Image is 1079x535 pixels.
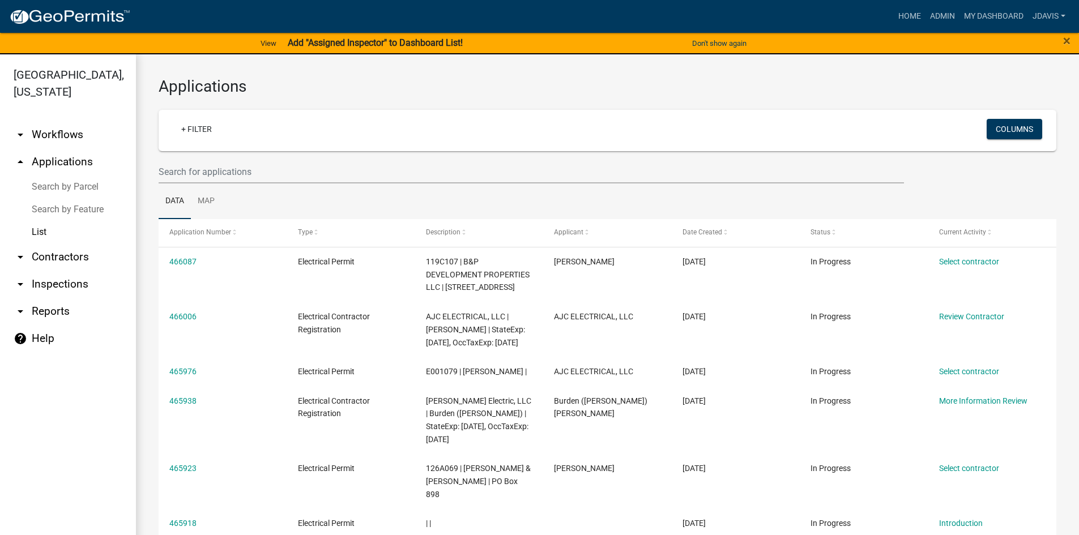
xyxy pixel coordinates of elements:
a: Select contractor [939,257,999,266]
a: + Filter [172,119,221,139]
span: 08/19/2025 [683,396,706,405]
a: Home [894,6,926,27]
span: Description [426,228,460,236]
span: Application Number [169,228,231,236]
span: AJC ELECTRICAL, LLC | JERRELL GROOVER | StateExp: 06/30/2026, OccTaxExp: 04/08/2026 [426,312,525,347]
a: My Dashboard [959,6,1028,27]
span: Status [811,228,830,236]
span: × [1063,33,1071,49]
span: In Progress [811,396,851,405]
a: Select contractor [939,464,999,473]
span: AJC ELECTRICAL, LLC [554,367,633,376]
i: help [14,332,27,345]
datatable-header-cell: Description [415,219,543,246]
i: arrow_drop_down [14,250,27,264]
span: Electrical Contractor Registration [298,396,370,418]
span: Electrical Permit [298,519,355,528]
span: In Progress [811,367,851,376]
span: Type [298,228,313,236]
a: View [256,34,281,53]
a: Review Contractor [939,312,1004,321]
span: AJC ELECTRICAL, LLC [554,312,633,321]
span: 08/19/2025 [683,519,706,528]
span: Date Created [683,228,722,236]
a: 465938 [169,396,197,405]
a: 466087 [169,257,197,266]
button: Close [1063,34,1071,48]
span: In Progress [811,519,851,528]
datatable-header-cell: Type [287,219,415,246]
span: Current Activity [939,228,986,236]
datatable-header-cell: Date Created [672,219,800,246]
datatable-header-cell: Application Number [159,219,287,246]
span: E001079 | GILLILAND OLIVER E III | [426,367,527,376]
span: Lu Collis [554,257,615,266]
span: Electrical Permit [298,367,355,376]
datatable-header-cell: Status [800,219,928,246]
a: More Information Review [939,396,1027,405]
span: Electrical Permit [298,257,355,266]
span: 08/19/2025 [683,367,706,376]
datatable-header-cell: Current Activity [928,219,1056,246]
a: 465976 [169,367,197,376]
a: Data [159,183,191,220]
span: | | [426,519,431,528]
span: Electrical Contractor Registration [298,312,370,334]
a: Admin [926,6,959,27]
i: arrow_drop_down [14,305,27,318]
span: Burden (Burt) Gordon [554,396,647,418]
span: 08/19/2025 [683,257,706,266]
span: Zachariah Thrower [554,464,615,473]
i: arrow_drop_down [14,128,27,142]
h3: Applications [159,77,1056,96]
strong: Add "Assigned Inspector" to Dashboard List! [288,37,463,48]
button: Columns [987,119,1042,139]
button: Don't show again [688,34,751,53]
span: In Progress [811,312,851,321]
span: In Progress [811,257,851,266]
a: jdavis [1028,6,1070,27]
span: 08/19/2025 [683,312,706,321]
span: 126A069 | DEERING ANGELA W & MATTHEW BLACK | PO Box 898 [426,464,531,499]
a: Select contractor [939,367,999,376]
input: Search for applications [159,160,904,183]
span: Burt Gordon Electric, LLC | Burden (Burt) | StateExp: 06/30/2026, OccTaxExp: 12/31/2025 [426,396,531,444]
i: arrow_drop_up [14,155,27,169]
a: 466006 [169,312,197,321]
a: 465923 [169,464,197,473]
datatable-header-cell: Applicant [543,219,671,246]
a: Introduction [939,519,983,528]
span: 08/19/2025 [683,464,706,473]
span: In Progress [811,464,851,473]
i: arrow_drop_down [14,277,27,291]
span: Electrical Permit [298,464,355,473]
a: Map [191,183,221,220]
span: Applicant [554,228,583,236]
span: 119C107 | B&P DEVELOPMENT PROPERTIES LLC | 667 Greensboro Rd [426,257,530,292]
a: 465918 [169,519,197,528]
